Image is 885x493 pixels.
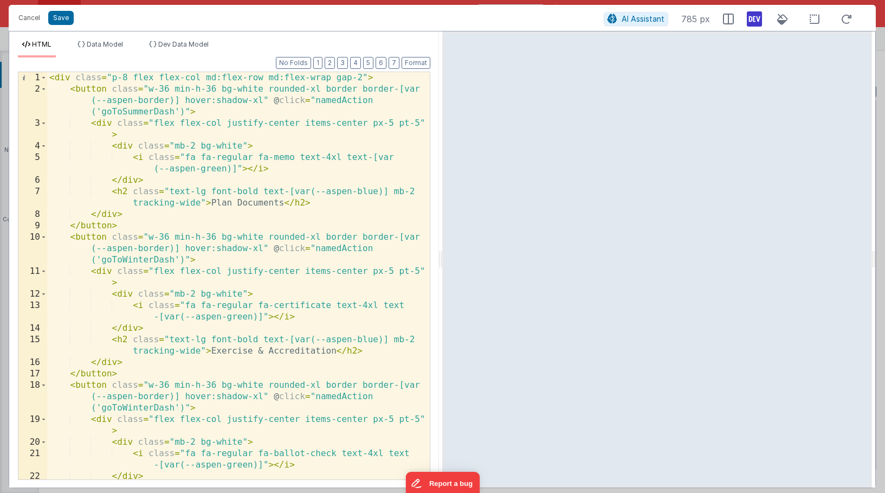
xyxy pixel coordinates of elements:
div: 6 [18,175,47,186]
div: 1 [18,72,47,84]
div: 14 [18,323,47,334]
span: 785 px [681,12,710,25]
div: 12 [18,289,47,300]
button: 3 [337,57,348,69]
button: 7 [389,57,399,69]
div: 22 [18,471,47,482]
div: 9 [18,220,47,232]
div: 13 [18,300,47,323]
button: No Folds [276,57,311,69]
span: Data Model [87,40,123,48]
div: 20 [18,437,47,448]
div: 3 [18,118,47,140]
button: 5 [363,57,373,69]
span: AI Assistant [622,14,664,23]
div: 18 [18,380,47,414]
div: 2 [18,84,47,118]
span: Dev Data Model [158,40,209,48]
button: Cancel [13,10,46,25]
button: 6 [376,57,386,69]
button: AI Assistant [604,12,668,26]
div: 4 [18,140,47,152]
span: HTML [32,40,51,48]
button: Format [402,57,430,69]
div: 8 [18,209,47,220]
div: 16 [18,357,47,368]
button: Save [48,11,74,25]
button: 4 [350,57,361,69]
div: 21 [18,448,47,471]
div: 15 [18,334,47,357]
div: 7 [18,186,47,209]
div: 10 [18,232,47,266]
div: 17 [18,368,47,380]
div: 11 [18,266,47,289]
div: 19 [18,414,47,437]
div: 5 [18,152,47,175]
button: 1 [313,57,322,69]
button: 2 [325,57,335,69]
